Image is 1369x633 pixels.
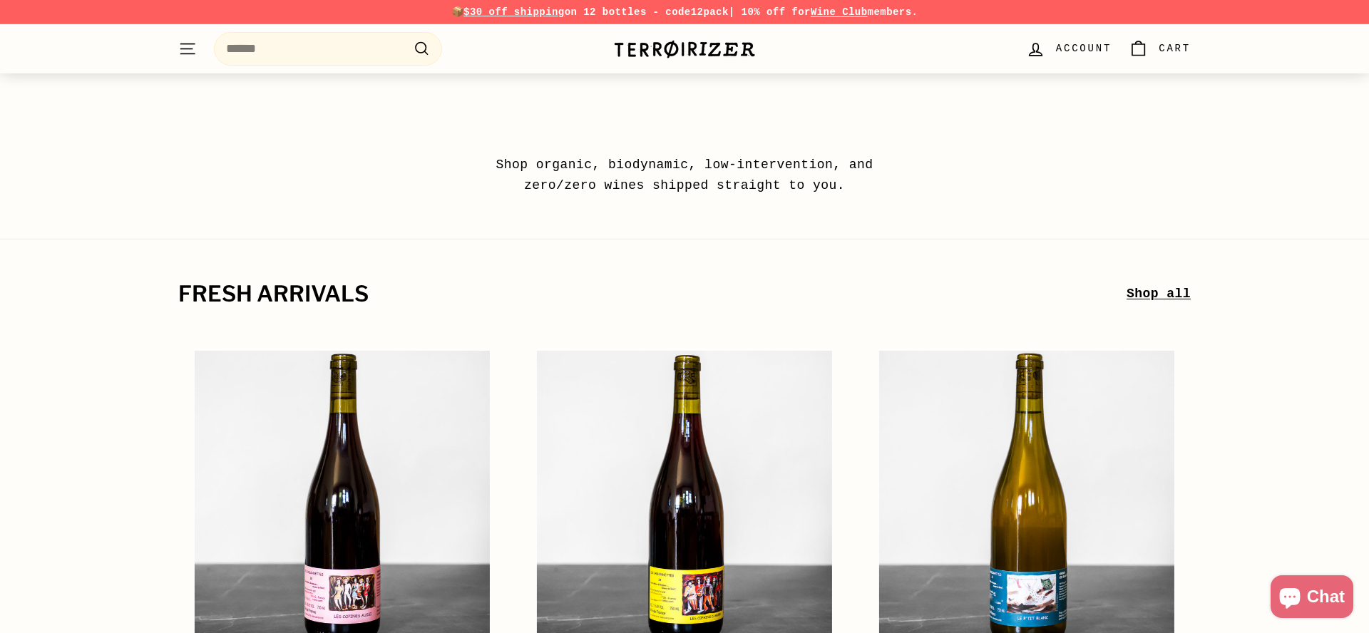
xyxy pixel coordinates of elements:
[1017,28,1120,70] a: Account
[1266,575,1358,622] inbox-online-store-chat: Shopify online store chat
[691,6,729,18] strong: 12pack
[178,4,1191,20] p: 📦 on 12 bottles - code | 10% off for members.
[1120,28,1199,70] a: Cart
[463,6,565,18] span: $30 off shipping
[1127,284,1191,304] a: Shop all
[463,155,906,196] p: Shop organic, biodynamic, low-intervention, and zero/zero wines shipped straight to you.
[1159,41,1191,56] span: Cart
[178,282,1127,307] h2: fresh arrivals
[1056,41,1112,56] span: Account
[811,6,868,18] a: Wine Club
